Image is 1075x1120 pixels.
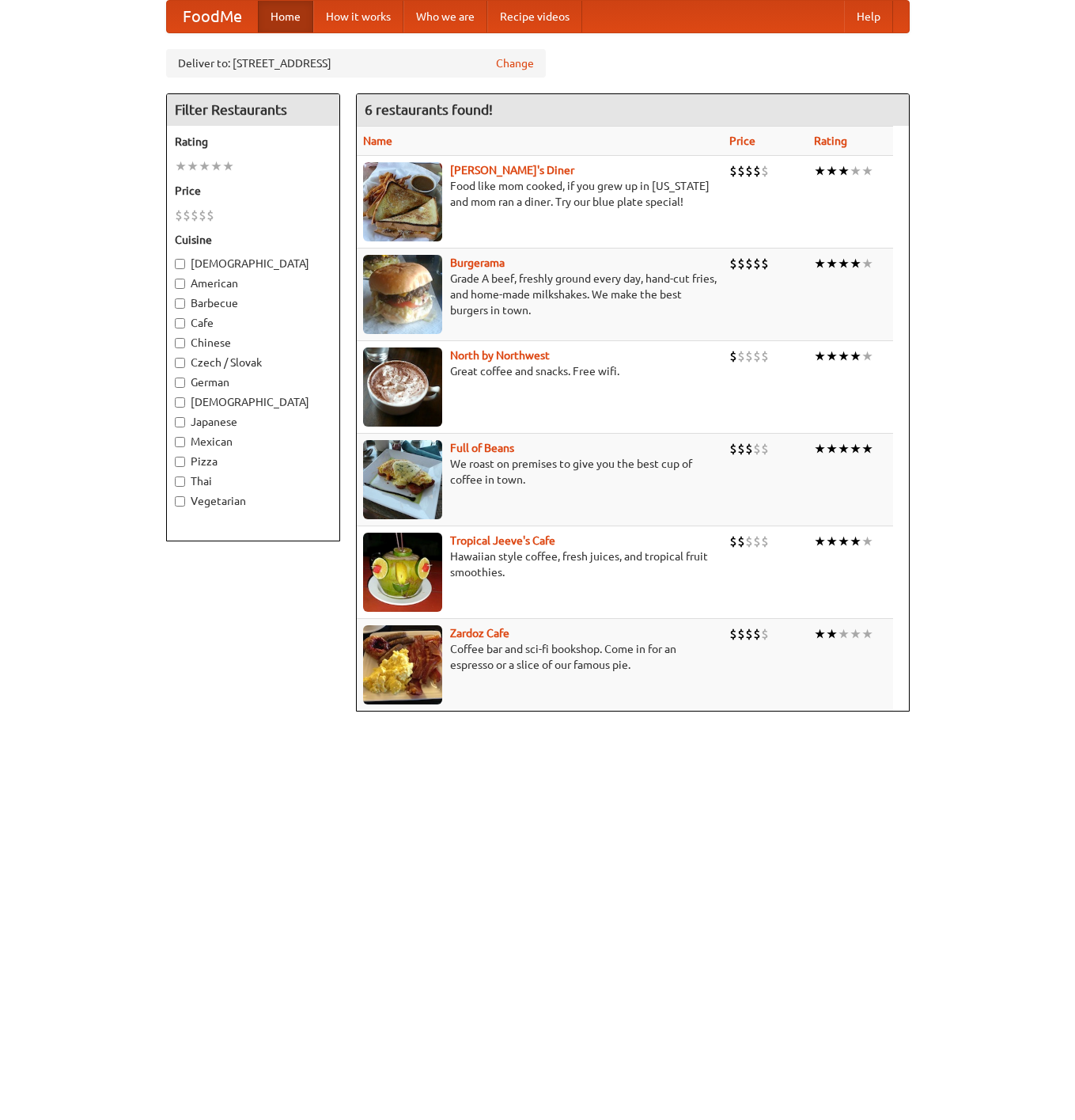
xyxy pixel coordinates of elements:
[363,255,442,334] img: burgerama.jpg
[729,255,737,272] li: $
[838,347,850,365] li: ★
[363,625,442,704] img: zardoz.jpg
[363,135,392,147] a: Name
[175,378,185,388] input: German
[175,318,185,328] input: Cafe
[175,496,185,507] input: Vegetarian
[363,178,717,210] p: Food like mom cooked, if you grew up in [US_STATE] and mom ran a diner. Try our blue plate special!
[745,347,753,365] li: $
[175,315,331,331] label: Cafe
[729,162,737,180] li: $
[753,162,761,180] li: $
[258,1,313,32] a: Home
[187,158,199,175] li: ★
[199,207,206,224] li: $
[737,347,745,365] li: $
[175,493,331,509] label: Vegetarian
[737,625,745,643] li: $
[753,347,761,365] li: $
[365,102,493,117] ng-pluralize: 6 restaurants found!
[826,255,838,272] li: ★
[175,374,331,390] label: German
[175,256,331,271] label: [DEMOGRAPHIC_DATA]
[745,162,753,180] li: $
[450,627,509,640] a: Zardoz Cafe
[861,440,873,457] li: ★
[199,158,210,175] li: ★
[861,533,873,550] li: ★
[175,454,331,469] label: Pizza
[861,255,873,272] li: ★
[175,358,185,368] input: Czech / Slovak
[363,363,717,379] p: Great coffee and snacks. Free wifi.
[175,207,183,224] li: $
[729,533,737,550] li: $
[175,437,185,447] input: Mexican
[761,255,769,272] li: $
[175,414,331,430] label: Japanese
[761,162,769,180] li: $
[850,533,861,550] li: ★
[222,158,234,175] li: ★
[814,255,826,272] li: ★
[191,207,199,224] li: $
[850,255,861,272] li: ★
[861,625,873,643] li: ★
[175,298,185,309] input: Barbecue
[175,457,185,467] input: Pizza
[183,207,191,224] li: $
[814,440,826,457] li: ★
[450,349,550,362] b: North by Northwest
[363,456,717,488] p: We roast on premises to give you the best cup of coffee in town.
[814,135,847,147] a: Rating
[210,158,222,175] li: ★
[850,162,861,180] li: ★
[826,162,838,180] li: ★
[826,347,838,365] li: ★
[826,625,838,643] li: ★
[737,255,745,272] li: $
[753,625,761,643] li: $
[838,625,850,643] li: ★
[363,440,442,519] img: beans.jpg
[450,256,505,269] a: Burgerama
[745,255,753,272] li: $
[175,335,331,351] label: Chinese
[814,533,826,550] li: ★
[761,440,769,457] li: $
[745,533,753,550] li: $
[450,442,514,454] a: Full of Beans
[175,232,331,248] h5: Cuisine
[850,625,861,643] li: ★
[729,625,737,643] li: $
[450,164,574,177] b: [PERSON_NAME]'s Diner
[496,55,534,71] a: Change
[175,473,331,489] label: Thai
[745,625,753,643] li: $
[826,440,838,457] li: ★
[814,347,826,365] li: ★
[838,255,850,272] li: ★
[167,94,339,126] h4: Filter Restaurants
[487,1,582,32] a: Recipe videos
[175,183,331,199] h5: Price
[175,355,331,370] label: Czech / Slovak
[737,162,745,180] li: $
[175,338,185,348] input: Chinese
[363,549,717,580] p: Hawaiian style coffee, fresh juices, and tropical fruit smoothies.
[313,1,403,32] a: How it works
[737,440,745,457] li: $
[861,347,873,365] li: ★
[814,625,826,643] li: ★
[175,394,331,410] label: [DEMOGRAPHIC_DATA]
[761,625,769,643] li: $
[861,162,873,180] li: ★
[166,49,546,78] div: Deliver to: [STREET_ADDRESS]
[753,255,761,272] li: $
[206,207,214,224] li: $
[363,533,442,612] img: jeeves.jpg
[850,347,861,365] li: ★
[363,641,717,673] p: Coffee bar and sci-fi bookshop. Come in for an espresso or a slice of our famous pie.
